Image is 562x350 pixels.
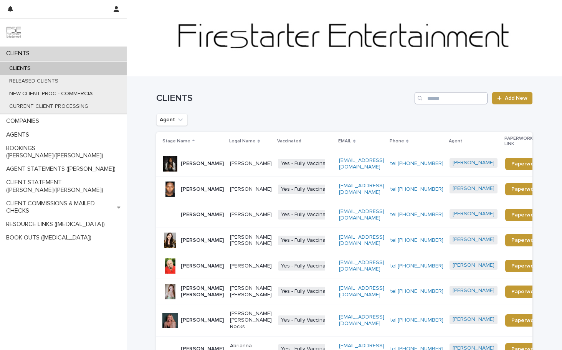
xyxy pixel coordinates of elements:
p: [PERSON_NAME] [230,211,272,218]
p: AGENTS [3,131,35,139]
span: Paperwork [511,263,539,269]
span: Yes - Fully Vaccinated [278,210,337,220]
p: AGENT STATEMENTS ([PERSON_NAME]) [3,165,122,173]
p: COMPANIES [3,117,45,125]
p: CLIENT STATEMENT ([PERSON_NAME]/[PERSON_NAME]) [3,179,127,193]
img: 9JgRvJ3ETPGCJDhvPVA5 [6,25,21,40]
p: Stage Name [162,137,190,145]
span: Paperwork [511,318,539,323]
p: CLIENT COMMISSIONS & MAILED CHECKS [3,200,117,215]
a: [EMAIL_ADDRESS][DOMAIN_NAME] [339,183,384,195]
a: [EMAIL_ADDRESS][DOMAIN_NAME] [339,234,384,246]
p: [PERSON_NAME] [181,160,224,167]
p: [PERSON_NAME] [181,237,224,244]
p: RELEASED CLIENTS [3,78,64,84]
span: Add New [505,96,527,101]
span: Yes - Fully Vaccinated [278,236,337,245]
a: tel:[PHONE_NUMBER] [390,238,443,243]
p: [PERSON_NAME] [230,186,272,193]
tr: [PERSON_NAME][PERSON_NAME]Yes - Fully Vaccinated[EMAIL_ADDRESS][DOMAIN_NAME]tel:[PHONE_NUMBER][PE... [156,177,557,202]
p: [PERSON_NAME] [181,211,224,218]
a: Paperwork [505,158,545,170]
p: CLIENTS [3,50,36,57]
a: Paperwork [505,209,545,221]
a: tel:[PHONE_NUMBER] [390,263,443,269]
a: Paperwork [505,260,545,272]
span: Paperwork [511,161,539,167]
p: [PERSON_NAME] [230,160,272,167]
p: [PERSON_NAME] [PERSON_NAME] [230,234,272,247]
a: [PERSON_NAME] [453,236,494,243]
tr: [PERSON_NAME][PERSON_NAME]Yes - Fully Vaccinated[EMAIL_ADDRESS][DOMAIN_NAME]tel:[PHONE_NUMBER][PE... [156,253,557,279]
a: tel:[PHONE_NUMBER] [390,187,443,192]
a: Paperwork [505,183,545,195]
span: Yes - Fully Vaccinated [278,159,337,168]
a: [PERSON_NAME] [453,316,494,323]
p: NEW CLIENT PROC - COMMERCIAL [3,91,101,97]
span: Paperwork [511,238,539,243]
a: [PERSON_NAME] [453,160,494,166]
p: Agent [449,137,462,145]
a: tel:[PHONE_NUMBER] [390,161,443,166]
p: RESOURCE LINKS ([MEDICAL_DATA]) [3,221,111,228]
p: CURRENT CLIENT PROCESSING [3,103,94,110]
p: BOOK OUTS ([MEDICAL_DATA]) [3,234,98,241]
p: [PERSON_NAME] [181,317,224,324]
p: [PERSON_NAME] [PERSON_NAME] [230,285,272,298]
a: Paperwork [505,286,545,298]
button: Agent [156,114,188,126]
a: [EMAIL_ADDRESS][DOMAIN_NAME] [339,286,384,297]
span: Paperwork [511,212,539,218]
a: Paperwork [505,314,545,327]
span: Yes - Fully Vaccinated [278,261,337,271]
span: Paperwork [511,289,539,294]
p: BOOKINGS ([PERSON_NAME]/[PERSON_NAME]) [3,145,127,159]
tr: [PERSON_NAME][PERSON_NAME]Yes - Fully Vaccinated[EMAIL_ADDRESS][DOMAIN_NAME]tel:[PHONE_NUMBER][PE... [156,202,557,228]
span: Yes - Fully Vaccinated [278,185,337,194]
p: Vaccinated [277,137,301,145]
tr: [PERSON_NAME][PERSON_NAME] [PERSON_NAME]Yes - Fully Vaccinated[EMAIL_ADDRESS][DOMAIN_NAME]tel:[PH... [156,228,557,253]
span: Yes - Fully Vaccinated [278,315,337,325]
a: [PERSON_NAME] [453,211,494,217]
p: PAPERWORK LINK [504,134,541,149]
p: Phone [390,137,404,145]
input: Search [415,92,488,104]
tr: [PERSON_NAME][PERSON_NAME]Yes - Fully Vaccinated[EMAIL_ADDRESS][DOMAIN_NAME]tel:[PHONE_NUMBER][PE... [156,151,557,177]
p: Legal Name [229,137,256,145]
p: CLIENTS [3,65,37,72]
tr: [PERSON_NAME] [PERSON_NAME][PERSON_NAME] [PERSON_NAME]Yes - Fully Vaccinated[EMAIL_ADDRESS][DOMAI... [156,279,557,304]
p: [PERSON_NAME] [PERSON_NAME] [181,285,224,298]
p: [PERSON_NAME] [PERSON_NAME] Rocks [230,310,272,330]
p: EMAIL [338,137,351,145]
h1: CLIENTS [156,93,412,104]
tr: [PERSON_NAME][PERSON_NAME] [PERSON_NAME] RocksYes - Fully Vaccinated[EMAIL_ADDRESS][DOMAIN_NAME]t... [156,304,557,336]
a: [EMAIL_ADDRESS][DOMAIN_NAME] [339,158,384,170]
a: Add New [492,92,532,104]
a: [PERSON_NAME] [453,262,494,269]
a: [EMAIL_ADDRESS][DOMAIN_NAME] [339,209,384,221]
span: Paperwork [511,187,539,192]
a: Paperwork [505,234,545,246]
p: [PERSON_NAME] [230,263,272,269]
a: [EMAIL_ADDRESS][DOMAIN_NAME] [339,260,384,272]
a: [PERSON_NAME] [453,185,494,192]
p: [PERSON_NAME] [181,263,224,269]
p: [PERSON_NAME] [181,186,224,193]
a: [EMAIL_ADDRESS][DOMAIN_NAME] [339,314,384,326]
a: tel:[PHONE_NUMBER] [390,212,443,217]
span: Yes - Fully Vaccinated [278,287,337,296]
a: tel:[PHONE_NUMBER] [390,317,443,323]
a: [PERSON_NAME] [453,287,494,294]
a: tel:[PHONE_NUMBER] [390,289,443,294]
